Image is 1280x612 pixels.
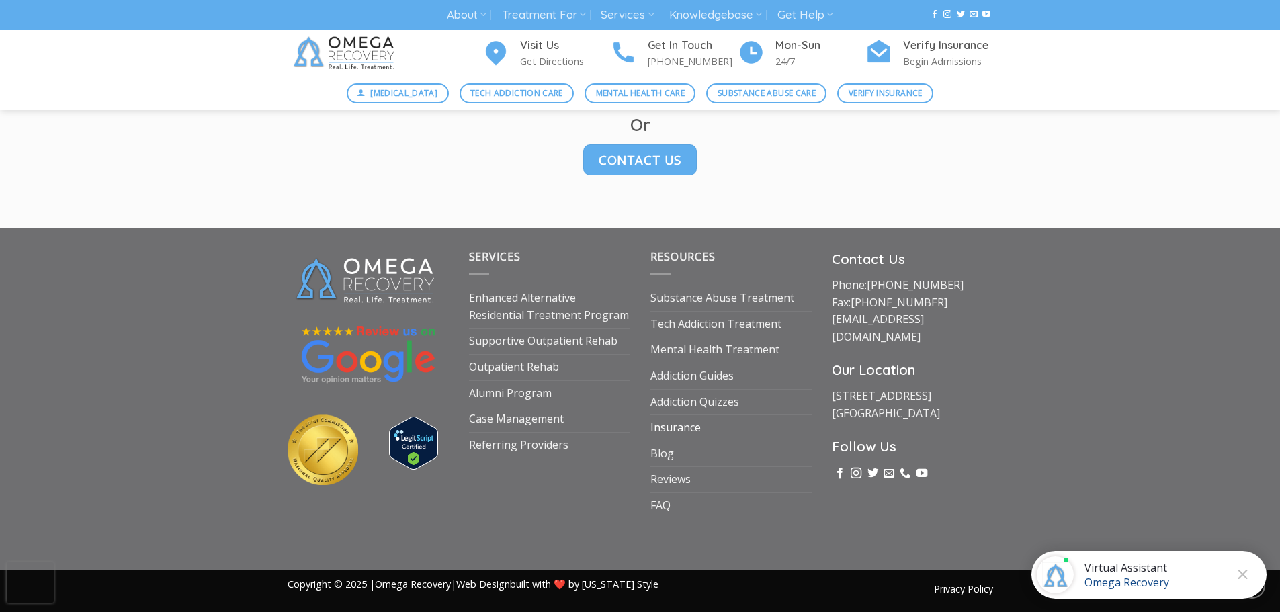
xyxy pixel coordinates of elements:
a: Get Help [777,3,833,28]
a: Verify Insurance Begin Admissions [865,37,993,70]
a: Omega Recovery [375,578,451,591]
a: Contact Us [583,144,697,175]
p: Phone: Fax: [832,277,993,345]
a: Substance Abuse Treatment [650,286,794,311]
a: Addiction Quizzes [650,390,739,415]
h4: Verify Insurance [903,37,993,54]
span: Services [469,249,521,264]
h3: Our Location [832,359,993,381]
h3: Follow Us [832,436,993,457]
a: Supportive Outpatient Rehab [469,329,617,354]
a: Verify Insurance [837,83,933,103]
img: Verify Approval for www.omegarecovery.org [389,417,438,470]
span: [MEDICAL_DATA] [370,87,437,99]
a: Tech Addiction Care [460,83,574,103]
h4: Get In Touch [648,37,738,54]
span: Tech Addiction Care [470,87,563,99]
p: [PHONE_NUMBER] [648,54,738,69]
a: Privacy Policy [934,582,993,595]
iframe: reCAPTCHA [7,562,54,603]
a: Substance Abuse Care [706,83,826,103]
a: [STREET_ADDRESS][GEOGRAPHIC_DATA] [832,388,940,421]
a: Verify LegitScript Approval for www.omegarecovery.org [389,435,438,449]
a: Treatment For [502,3,586,28]
a: [EMAIL_ADDRESS][DOMAIN_NAME] [832,312,924,344]
a: [PHONE_NUMBER] [851,295,947,310]
a: Follow on YouTube [916,468,927,480]
a: Case Management [469,406,564,432]
a: Follow on Instagram [943,10,951,19]
a: About [447,3,486,28]
a: FAQ [650,493,671,519]
a: Tech Addiction Treatment [650,312,781,337]
a: Referring Providers [469,433,568,458]
a: Follow on Twitter [957,10,965,19]
span: Contact Us [599,150,681,169]
a: Addiction Guides [650,363,734,389]
a: Call us [900,468,910,480]
a: Follow on YouTube [982,10,990,19]
a: Send us an email [970,10,978,19]
a: Insurance [650,415,701,441]
span: Mental Health Care [596,87,685,99]
h2: Or [288,114,993,136]
a: Get In Touch [PHONE_NUMBER] [610,37,738,70]
a: Outpatient Rehab [469,355,559,380]
a: Follow on Twitter [867,468,878,480]
a: Visit Us Get Directions [482,37,610,70]
a: Follow on Facebook [931,10,939,19]
a: Blog [650,441,674,467]
a: Follow on Facebook [835,468,845,480]
a: Web Design [456,578,510,591]
p: 24/7 [775,54,865,69]
a: Enhanced Alternative Residential Treatment Program [469,286,630,328]
a: Alumni Program [469,381,552,406]
a: [PHONE_NUMBER] [867,277,964,292]
span: Copyright © 2025 | | built with ❤️ by [US_STATE] Style [288,578,658,591]
span: Verify Insurance [849,87,923,99]
h4: Visit Us [520,37,610,54]
strong: Contact Us [832,251,905,267]
a: Services [601,3,654,28]
a: Send us an email [884,468,894,480]
a: Mental Health Treatment [650,337,779,363]
a: [MEDICAL_DATA] [347,83,449,103]
a: Reviews [650,467,691,492]
span: Substance Abuse Care [718,87,816,99]
h4: Mon-Sun [775,37,865,54]
a: Mental Health Care [585,83,695,103]
a: Follow on Instagram [851,468,861,480]
a: Knowledgebase [669,3,762,28]
img: Omega Recovery [288,30,405,77]
span: Resources [650,249,716,264]
p: Begin Admissions [903,54,993,69]
p: Get Directions [520,54,610,69]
